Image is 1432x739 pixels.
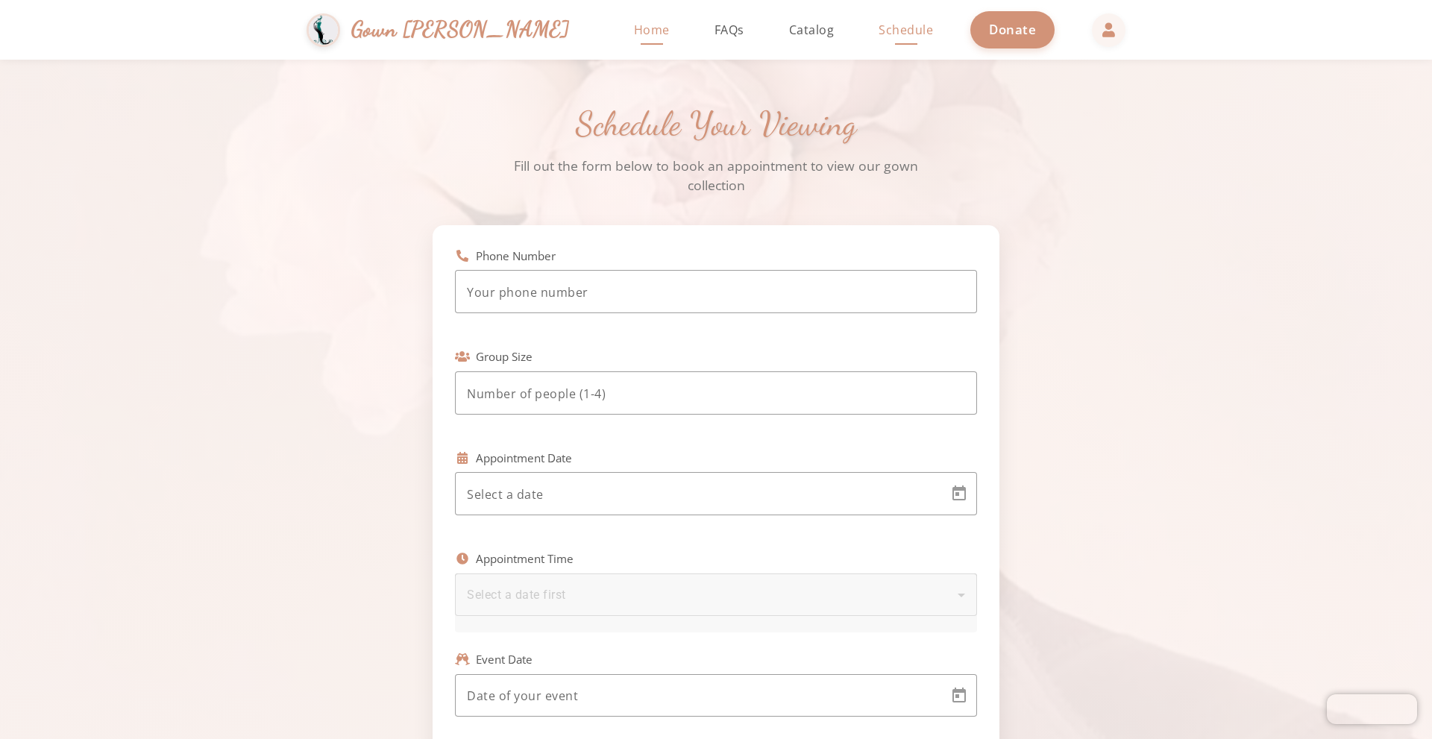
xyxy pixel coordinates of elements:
input: Select a date [467,485,938,503]
p: Fill out the form below to book an appointment to view our gown collection [492,156,940,195]
span: FAQs [715,22,744,38]
span: Select a date first [467,588,566,602]
a: Gown [PERSON_NAME] [307,10,585,51]
span: Home [634,22,670,38]
iframe: Chatra live chat [1327,694,1417,724]
button: Open calendar [941,476,977,512]
input: Date of your event [467,687,938,705]
span: Gown [PERSON_NAME] [351,13,570,45]
label: Group Size [476,348,533,365]
h2: Schedule Your Viewing [433,104,999,145]
label: Appointment Date [476,450,572,467]
span: Schedule [879,22,933,38]
button: Open calendar [941,678,977,714]
label: Phone Number [476,248,556,265]
input: Number of people (1-4) [467,385,965,403]
a: Donate [970,11,1055,48]
label: Event Date [476,651,533,668]
span: Catalog [789,22,835,38]
span: Donate [989,21,1036,38]
input: Your phone number [467,283,965,301]
img: Gown Gmach Logo [307,13,340,47]
label: Appointment Time [476,550,574,567]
